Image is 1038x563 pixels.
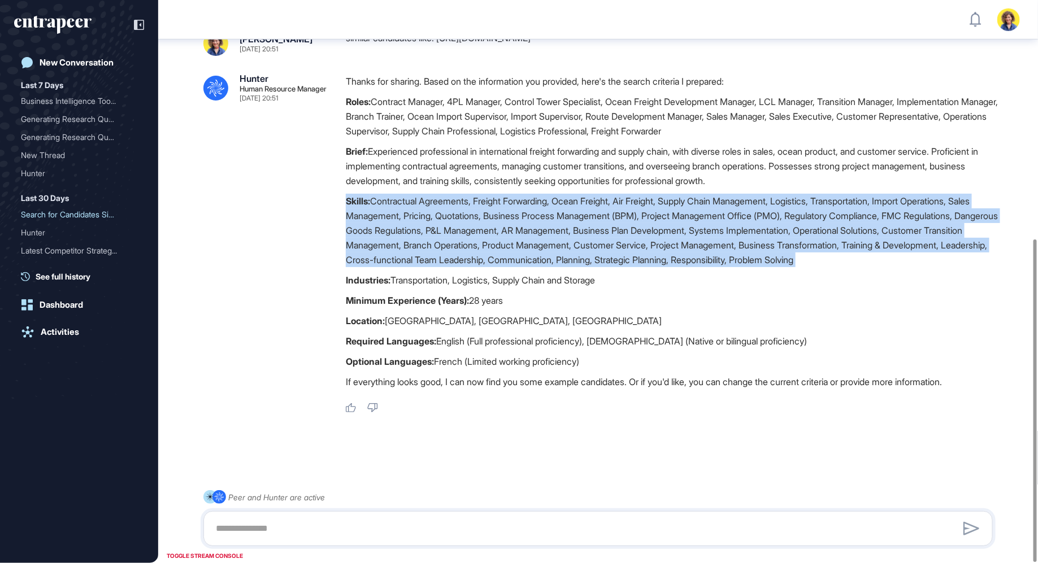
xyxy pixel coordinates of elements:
[14,321,144,343] a: Activities
[346,313,1002,328] p: [GEOGRAPHIC_DATA], [GEOGRAPHIC_DATA], [GEOGRAPHIC_DATA]
[346,354,1002,369] p: French (Limited working proficiency)
[346,31,1002,56] div: similar candidates like: [URL][DOMAIN_NAME]
[21,206,128,224] div: Search for Candidates Sim...
[21,164,137,182] div: Hunter
[346,374,1002,389] p: If everything looks good, I can now find you some example candidates. Or if you'd like, you can c...
[21,146,128,164] div: New Thread
[346,315,385,326] strong: Location:
[41,327,79,337] div: Activities
[21,191,69,205] div: Last 30 Days
[21,260,128,278] div: Competitor Analysis for N...
[346,195,370,207] strong: Skills:
[21,128,128,146] div: Generating Research Quest...
[14,294,144,316] a: Dashboard
[21,260,137,278] div: Competitor Analysis for NephoSystems
[346,356,434,367] strong: Optional Languages:
[21,92,128,110] div: Business Intelligence Too...
[240,95,278,102] div: [DATE] 20:51
[346,273,1002,287] p: Transportation, Logistics, Supply Chain and Storage
[240,74,268,83] div: Hunter
[346,293,1002,308] p: 28 years
[21,270,144,282] a: See full history
[240,46,278,53] div: [DATE] 20:51
[346,96,371,107] strong: Roles:
[21,164,128,182] div: Hunter
[346,335,436,347] strong: Required Languages:
[21,78,63,92] div: Last 7 Days
[40,58,114,68] div: New Conversation
[203,31,228,56] img: sara%20resim.jpeg
[21,224,137,242] div: Hunter
[21,242,137,260] div: Latest Competitor Strategies in the Technology Sector
[14,51,144,74] a: New Conversation
[21,110,137,128] div: Generating Research Questions for a New Tech Startup
[40,300,83,310] div: Dashboard
[997,8,1020,31] img: user-avatar
[240,85,327,93] div: Human Resource Manager
[21,92,137,110] div: Business Intelligence Tools for Customer Experience Team
[21,242,128,260] div: Latest Competitor Strateg...
[21,128,137,146] div: Generating Research Questions for an Initial Idea
[14,16,92,34] div: entrapeer-logo
[346,274,390,286] strong: Industries:
[346,94,1002,138] p: Contract Manager, 4PL Manager, Control Tower Specialist, Ocean Freight Development Manager, LCL M...
[346,144,1002,188] p: Experienced professional in international freight forwarding and supply chain, with diverse roles...
[21,146,137,164] div: New Thread
[346,295,469,306] strong: Minimum Experience (Years):
[240,34,312,43] div: [PERSON_NAME]
[36,270,90,282] span: See full history
[21,224,128,242] div: Hunter
[229,490,325,504] div: Peer and Hunter are active
[21,206,137,224] div: Search for Candidates Similar to Luca Roero on LinkedIn
[346,146,368,157] strong: Brief:
[346,194,1002,267] p: Contractual Agreements, Freight Forwarding, Ocean Freight, Air Freight, Supply Chain Management, ...
[21,110,128,128] div: Generating Research Quest...
[346,334,1002,348] p: English (Full professional proficiency), [DEMOGRAPHIC_DATA] (Native or bilingual proficiency)
[346,74,1002,89] p: Thanks for sharing. Based on the information you provided, here's the search criteria I prepared:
